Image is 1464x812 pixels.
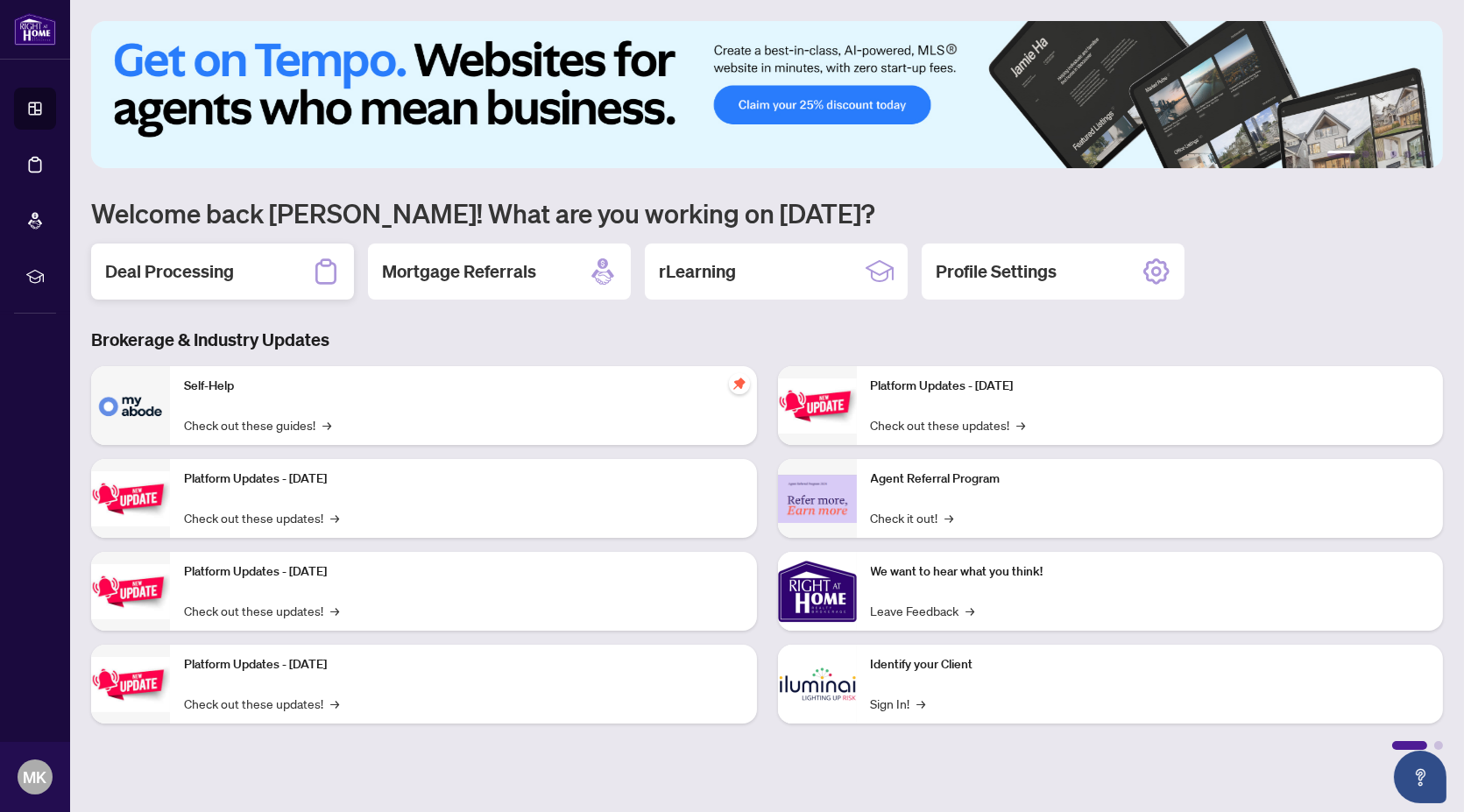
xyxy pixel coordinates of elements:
[778,475,857,523] img: Agent Referral Program
[1376,151,1383,158] button: 3
[1404,151,1411,158] button: 5
[184,415,331,434] a: Check out these guides!→
[871,601,975,620] a: Leave Feedback→
[871,694,926,713] a: Sign In!→
[91,21,1443,168] img: Slide 0
[184,601,339,620] a: Check out these updates!→
[871,562,1430,582] p: We want to hear what you think!
[91,196,1443,229] h1: Welcome back [PERSON_NAME]! What are you working on [DATE]?
[322,415,331,434] span: →
[778,378,857,434] img: Platform Updates - June 23, 2025
[1362,151,1369,158] button: 2
[184,694,339,713] a: Check out these updates!→
[871,415,1026,434] a: Check out these updates!→
[936,259,1057,284] h2: Profile Settings
[184,562,743,582] p: Platform Updates - [DATE]
[330,508,339,527] span: →
[945,508,954,527] span: →
[330,601,339,620] span: →
[91,366,170,445] img: Self-Help
[871,508,954,527] a: Check it out!→
[91,657,170,712] img: Platform Updates - July 8, 2025
[778,552,857,631] img: We want to hear what you think!
[184,655,743,674] p: Platform Updates - [DATE]
[1394,751,1446,803] button: Open asap
[184,377,743,396] p: Self-Help
[778,645,857,724] img: Identify your Client
[659,259,736,284] h2: rLearning
[184,470,743,489] p: Platform Updates - [DATE]
[917,694,926,713] span: →
[24,765,47,789] span: MK
[1327,151,1355,158] button: 1
[1390,151,1397,158] button: 4
[729,373,750,394] span: pushpin
[14,13,56,46] img: logo
[966,601,975,620] span: →
[91,564,170,619] img: Platform Updates - July 21, 2025
[184,508,339,527] a: Check out these updates!→
[1017,415,1026,434] span: →
[91,471,170,526] img: Platform Updates - September 16, 2025
[871,470,1430,489] p: Agent Referral Program
[105,259,234,284] h2: Deal Processing
[1418,151,1425,158] button: 6
[330,694,339,713] span: →
[871,377,1430,396] p: Platform Updates - [DATE]
[382,259,536,284] h2: Mortgage Referrals
[91,328,1443,352] h3: Brokerage & Industry Updates
[871,655,1430,674] p: Identify your Client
